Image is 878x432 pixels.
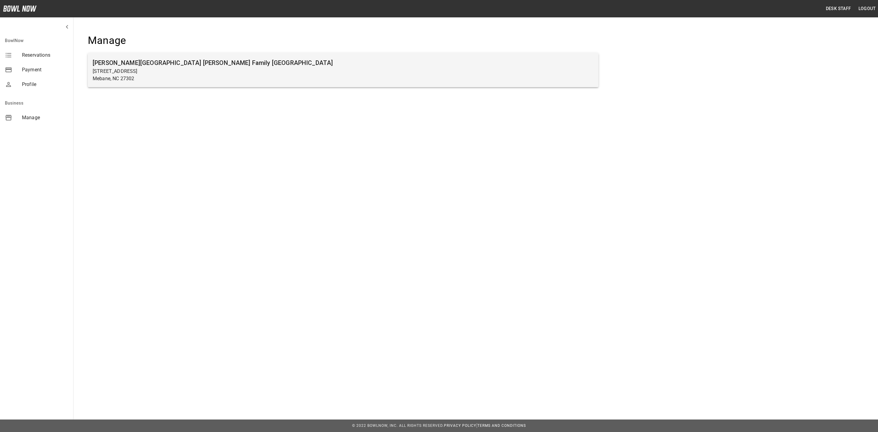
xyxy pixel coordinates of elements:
[93,68,594,75] p: [STREET_ADDRESS]
[88,34,598,47] h4: Manage
[22,52,68,59] span: Reservations
[3,5,37,12] img: logo
[93,75,594,82] p: Mebane, NC 27302
[22,114,68,121] span: Manage
[823,3,854,14] button: Desk Staff
[856,3,878,14] button: Logout
[477,423,526,428] a: Terms and Conditions
[444,423,476,428] a: Privacy Policy
[22,81,68,88] span: Profile
[352,423,444,428] span: © 2022 BowlNow, Inc. All Rights Reserved.
[22,66,68,73] span: Payment
[93,58,594,68] h6: [PERSON_NAME][GEOGRAPHIC_DATA] [PERSON_NAME] Family [GEOGRAPHIC_DATA]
